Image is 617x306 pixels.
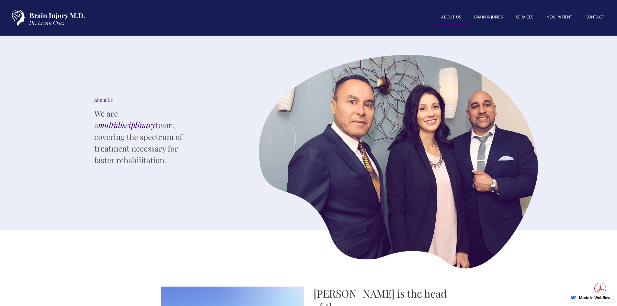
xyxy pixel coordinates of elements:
[579,296,611,299] img: Made in Webflow
[94,97,191,103] div: About Us
[98,120,155,130] em: multidisciplinary
[509,11,540,24] a: SERVICES
[435,11,468,25] a: About US
[6,6,87,29] a: home
[579,11,611,24] a: Contact
[468,11,509,24] a: BRAIN INJURIES
[94,108,191,166] p: We are a team, covering the spectrum of treatment necessary for faster rehabilitation.
[540,11,579,24] a: New patient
